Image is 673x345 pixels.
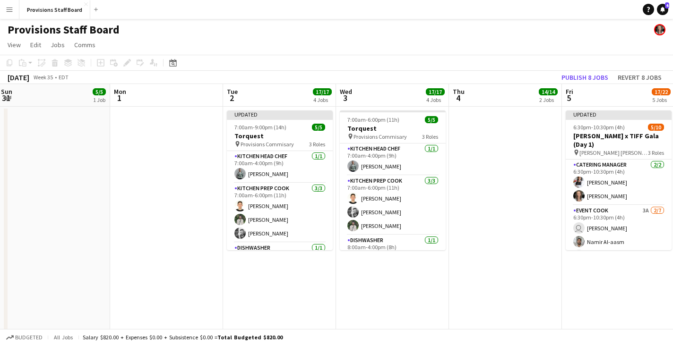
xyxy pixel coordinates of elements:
div: Updated [566,110,672,118]
a: Comms [70,39,99,51]
app-card-role: Kitchen Prep Cook3/37:00am-6:00pm (11h)[PERSON_NAME][PERSON_NAME][PERSON_NAME] [227,183,333,243]
span: Tue [227,87,238,96]
span: 3 Roles [309,141,325,148]
span: 4 [665,2,669,8]
span: Week 35 [31,74,55,81]
button: Publish 8 jobs [558,71,612,84]
div: 1 Job [93,96,105,103]
app-card-role: Event Cook3A2/76:30pm-10:30pm (4h) [PERSON_NAME]Namir Al-aasm [566,205,672,320]
app-card-role: Kitchen Head Chef1/17:00am-4:00pm (9h)[PERSON_NAME] [340,143,446,176]
span: 5 [564,93,573,103]
span: 7:00am-9:00pm (14h) [234,124,286,131]
span: Thu [453,87,465,96]
app-card-role: Dishwasher1/1 [227,243,333,275]
a: Edit [26,39,45,51]
span: Budgeted [15,334,43,341]
span: Jobs [51,41,65,49]
span: Provisions Commisary [354,133,407,140]
h3: Torquest [340,124,446,133]
span: 5/5 [93,88,106,95]
span: 2 [225,93,238,103]
app-card-role: Dishwasher1/18:00am-4:00pm (8h) [340,235,446,267]
span: [PERSON_NAME] [PERSON_NAME] [579,149,648,156]
h3: Torquest [227,132,333,140]
app-job-card: Updated6:30pm-10:30pm (4h)5/10[PERSON_NAME] x TIFF Gala (Day 1) [PERSON_NAME] [PERSON_NAME]3 Role... [566,110,672,250]
span: Fri [566,87,573,96]
div: 2 Jobs [539,96,557,103]
span: 17/17 [313,88,332,95]
button: Budgeted [5,332,44,343]
span: Wed [340,87,352,96]
div: Salary $820.00 + Expenses $0.00 + Subsistence $0.00 = [83,334,283,341]
app-card-role: Kitchen Prep Cook3/37:00am-6:00pm (11h)[PERSON_NAME][PERSON_NAME][PERSON_NAME] [340,176,446,235]
div: Updated [227,110,333,118]
div: EDT [59,74,69,81]
a: Jobs [47,39,69,51]
span: Provisions Commisary [241,141,294,148]
span: Edit [30,41,41,49]
span: Sun [1,87,12,96]
app-card-role: Catering Manager2/26:30pm-10:30pm (4h)[PERSON_NAME][PERSON_NAME] [566,160,672,205]
h1: Provisions Staff Board [8,23,120,37]
span: 7:00am-6:00pm (11h) [347,116,399,123]
app-job-card: Updated7:00am-9:00pm (14h)5/5Torquest Provisions Commisary3 RolesKitchen Head Chef1/17:00am-4:00p... [227,110,333,250]
span: 6:30pm-10:30pm (4h) [573,124,625,131]
button: Provisions Staff Board [19,0,90,19]
div: 4 Jobs [313,96,331,103]
span: 1 [112,93,126,103]
button: Revert 8 jobs [614,71,665,84]
span: Mon [114,87,126,96]
div: [DATE] [8,73,29,82]
span: 17/22 [652,88,671,95]
app-user-avatar: Giannina Fazzari [654,24,665,35]
span: View [8,41,21,49]
span: 17/17 [426,88,445,95]
span: Comms [74,41,95,49]
span: Total Budgeted $820.00 [217,334,283,341]
div: 4 Jobs [426,96,444,103]
h3: [PERSON_NAME] x TIFF Gala (Day 1) [566,132,672,149]
app-job-card: 7:00am-6:00pm (11h)5/5Torquest Provisions Commisary3 RolesKitchen Head Chef1/17:00am-4:00pm (9h)[... [340,110,446,250]
span: 3 [338,93,352,103]
a: View [4,39,25,51]
span: 14/14 [539,88,558,95]
span: 3 Roles [648,149,664,156]
span: 4 [451,93,465,103]
span: All jobs [52,334,75,341]
div: 5 Jobs [652,96,670,103]
span: 3 Roles [422,133,438,140]
span: 5/5 [312,124,325,131]
span: 5/5 [425,116,438,123]
app-card-role: Kitchen Head Chef1/17:00am-4:00pm (9h)[PERSON_NAME] [227,151,333,183]
a: 4 [657,4,668,15]
span: 5/10 [648,124,664,131]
